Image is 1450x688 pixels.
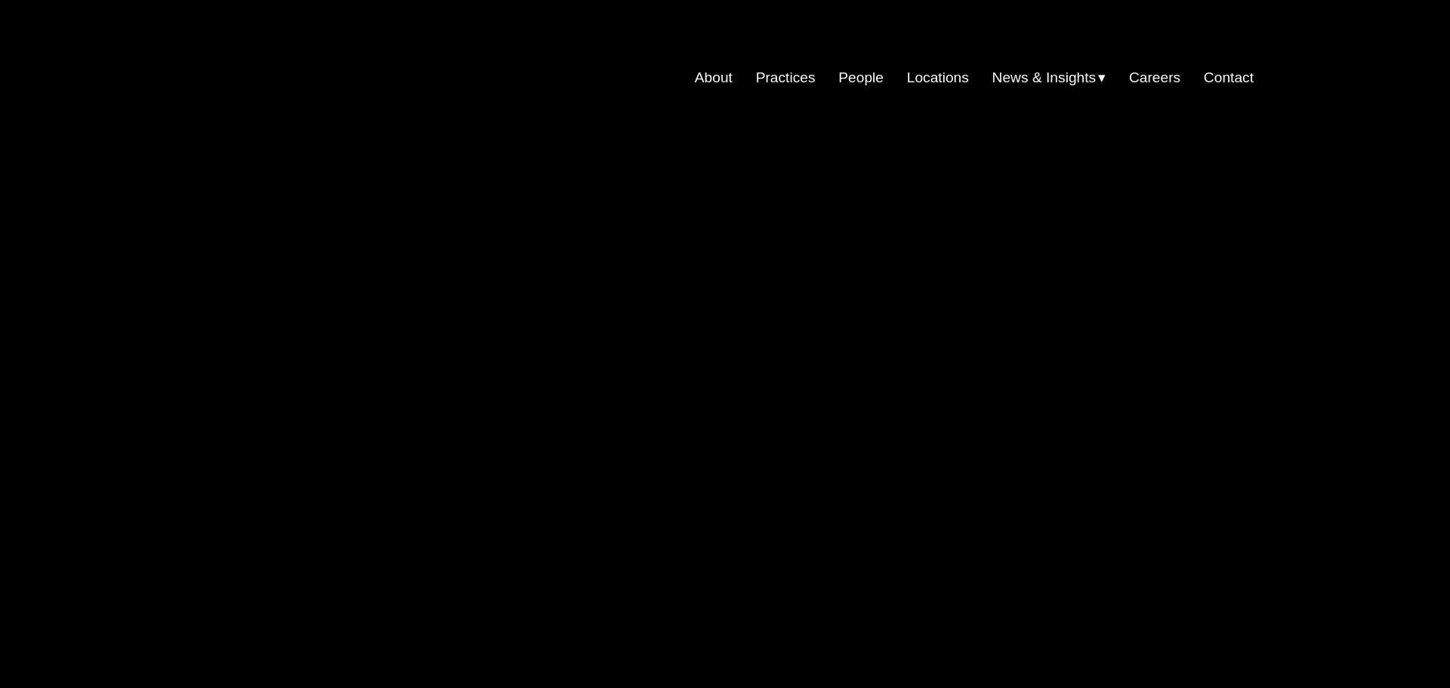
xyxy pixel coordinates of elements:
[992,65,1097,91] span: News & Insights
[907,63,969,92] a: Locations
[992,63,1106,92] a: folder dropdown
[695,63,733,92] a: About
[1129,63,1180,92] a: Careers
[1204,63,1254,92] a: Contact
[838,63,884,92] a: People
[756,63,816,92] a: Practices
